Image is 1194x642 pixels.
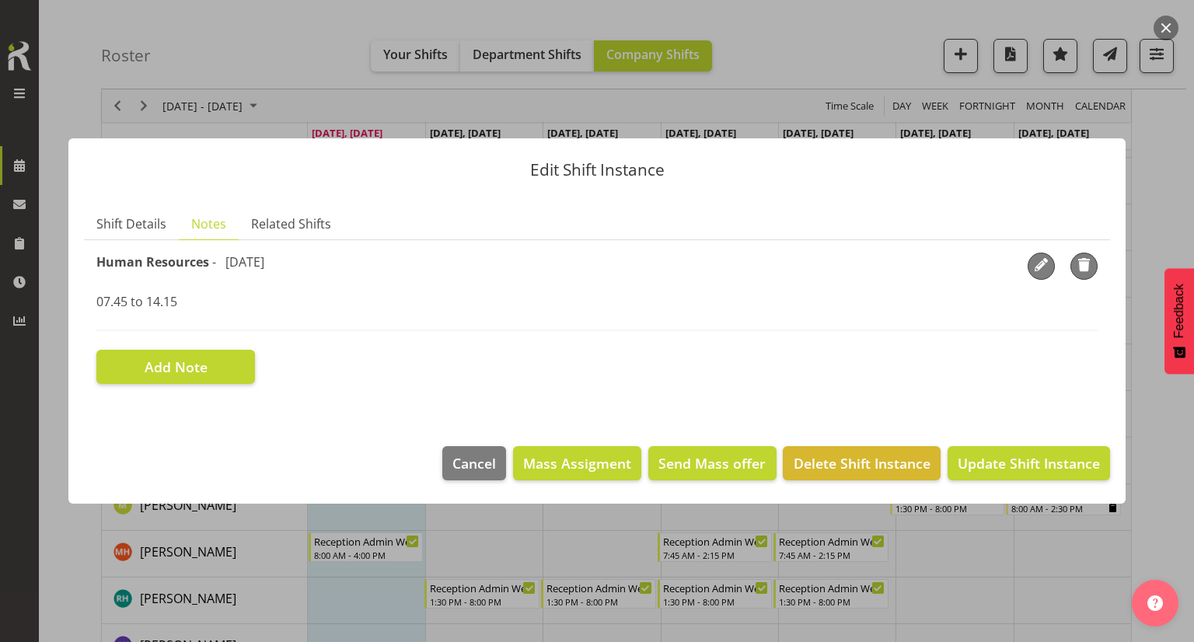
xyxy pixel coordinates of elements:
[96,215,166,233] span: Shift Details
[783,446,940,480] button: Delete Shift Instance
[251,215,331,233] span: Related Shifts
[96,292,1098,311] p: 07.45 to 14.15
[84,162,1110,178] p: Edit Shift Instance
[1172,284,1186,338] span: Feedback
[452,453,496,473] span: Cancel
[794,453,930,473] span: Delete Shift Instance
[212,253,264,270] span: - [DATE]
[145,357,208,377] span: Add Note
[96,350,255,384] button: Add Note
[1147,595,1163,611] img: help-xxl-2.png
[658,453,766,473] span: Send Mass offer
[648,446,776,480] button: Send Mass offer
[958,453,1100,473] span: Update Shift Instance
[513,446,641,480] button: Mass Assigment
[1164,268,1194,374] button: Feedback - Show survey
[948,446,1110,480] button: Update Shift Instance
[191,215,226,233] span: Notes
[442,446,506,480] button: Cancel
[523,453,631,473] span: Mass Assigment
[96,253,209,270] span: Human Resources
